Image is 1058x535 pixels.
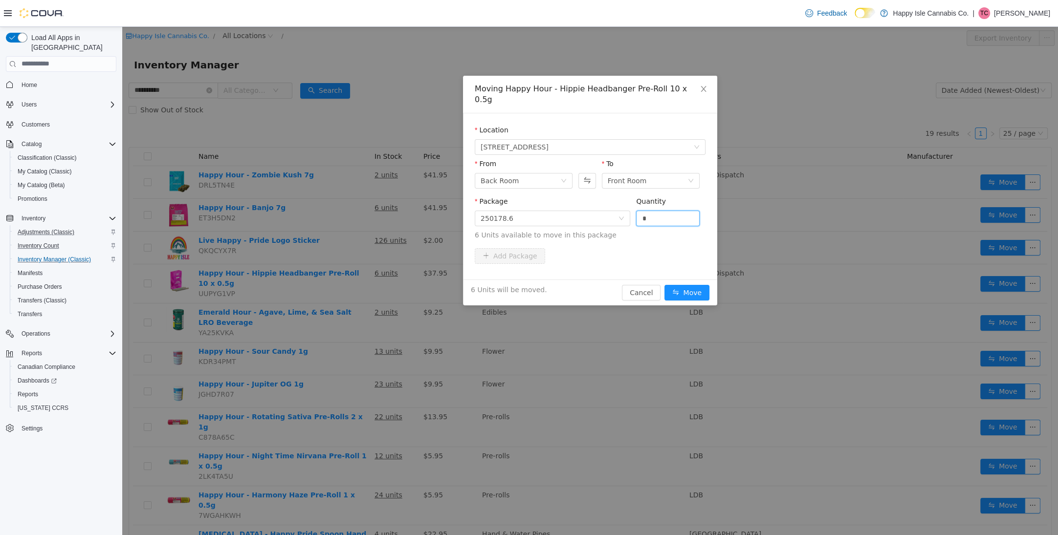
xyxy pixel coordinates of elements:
[18,328,54,340] button: Operations
[18,181,65,189] span: My Catalog (Beta)
[18,228,74,236] span: Adjustments (Classic)
[10,294,120,307] button: Transfers (Classic)
[18,422,116,434] span: Settings
[2,327,120,341] button: Operations
[10,192,120,206] button: Promotions
[14,361,79,373] a: Canadian Compliance
[14,402,72,414] a: [US_STATE] CCRS
[485,147,525,161] div: Front Room
[10,165,120,178] button: My Catalog (Classic)
[18,213,49,224] button: Inventory
[972,7,974,19] p: |
[18,138,116,150] span: Catalog
[358,184,391,199] div: 250178.6
[439,151,444,158] i: icon: down
[801,3,851,23] a: Feedback
[10,178,120,192] button: My Catalog (Beta)
[22,101,37,108] span: Users
[514,184,577,199] input: Quantity
[500,258,538,274] button: Cancel
[18,423,46,434] a: Settings
[14,226,116,238] span: Adjustments (Classic)
[22,214,45,222] span: Inventory
[27,33,116,52] span: Load All Apps in [GEOGRAPHIC_DATA]
[18,256,91,263] span: Inventory Manager (Classic)
[14,179,116,191] span: My Catalog (Beta)
[18,283,62,291] span: Purchase Orders
[6,74,116,461] nav: Complex example
[22,349,42,357] span: Reports
[18,79,116,91] span: Home
[514,171,544,178] label: Quantity
[14,388,116,400] span: Reports
[10,360,120,374] button: Canadian Compliance
[2,78,120,92] button: Home
[20,8,64,18] img: Cova
[2,137,120,151] button: Catalog
[18,328,116,340] span: Operations
[18,347,116,359] span: Reports
[14,254,95,265] a: Inventory Manager (Classic)
[2,117,120,131] button: Customers
[2,346,120,360] button: Reports
[10,225,120,239] button: Adjustments (Classic)
[353,171,385,178] label: Package
[817,8,847,18] span: Feedback
[22,330,50,338] span: Operations
[14,402,116,414] span: Washington CCRS
[358,147,397,161] div: Back Room
[14,295,70,306] a: Transfers (Classic)
[14,375,61,386] a: Dashboards
[18,168,72,175] span: My Catalog (Classic)
[18,118,116,130] span: Customers
[542,258,587,274] button: icon: swapMove
[14,267,116,279] span: Manifests
[353,133,374,141] label: From
[14,240,116,252] span: Inventory Count
[2,98,120,111] button: Users
[14,308,116,320] span: Transfers
[22,425,43,432] span: Settings
[496,189,502,195] i: icon: down
[353,57,583,78] div: Moving Happy Hour - Hippie Headbanger Pre-Roll 10 x 0.5g
[353,99,386,107] label: Location
[14,308,46,320] a: Transfers
[14,152,81,164] a: Classification (Classic)
[994,7,1050,19] p: [PERSON_NAME]
[14,254,116,265] span: Inventory Manager (Classic)
[855,8,875,18] input: Dark Mode
[18,99,41,110] button: Users
[18,138,45,150] button: Catalog
[14,267,46,279] a: Manifests
[18,297,66,304] span: Transfers (Classic)
[566,151,572,158] i: icon: down
[855,18,855,19] span: Dark Mode
[2,421,120,435] button: Settings
[10,239,120,253] button: Inventory Count
[18,269,43,277] span: Manifests
[14,166,116,177] span: My Catalog (Classic)
[14,281,66,293] a: Purchase Orders
[14,166,76,177] a: My Catalog (Classic)
[10,401,120,415] button: [US_STATE] CCRS
[2,212,120,225] button: Inventory
[10,253,120,266] button: Inventory Manager (Classic)
[353,221,423,237] button: icon: plusAdd Package
[14,361,116,373] span: Canadian Compliance
[14,375,116,386] span: Dashboards
[349,258,425,268] span: 6 Units will be moved.
[18,154,77,162] span: Classification (Classic)
[14,179,69,191] a: My Catalog (Beta)
[358,113,426,128] span: 6609 Royal Ave
[14,281,116,293] span: Purchase Orders
[10,280,120,294] button: Purchase Orders
[18,213,116,224] span: Inventory
[978,7,990,19] div: Tarin Cooper
[14,240,63,252] a: Inventory Count
[10,151,120,165] button: Classification (Classic)
[22,81,37,89] span: Home
[480,133,491,141] label: To
[353,203,583,214] span: 6 Units available to move in this package
[572,117,577,124] i: icon: down
[18,404,68,412] span: [US_STATE] CCRS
